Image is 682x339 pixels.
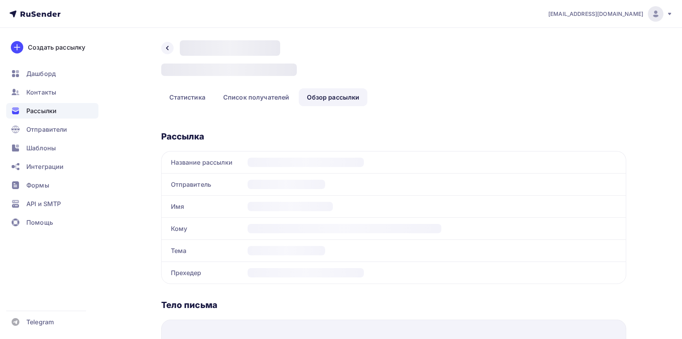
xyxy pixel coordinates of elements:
[26,317,54,327] span: Telegram
[161,131,626,142] div: Рассылка
[299,88,367,106] a: Обзор рассылки
[6,122,98,137] a: Отправители
[6,140,98,156] a: Шаблоны
[548,10,643,18] span: [EMAIL_ADDRESS][DOMAIN_NAME]
[162,240,245,262] div: Тема
[26,162,64,171] span: Интеграции
[26,181,49,190] span: Формы
[26,106,57,115] span: Рассылки
[161,299,626,310] div: Тело письма
[162,151,245,173] div: Название рассылки
[161,88,214,106] a: Статистика
[26,88,56,97] span: Контакты
[548,6,673,22] a: [EMAIL_ADDRESS][DOMAIN_NAME]
[26,199,61,208] span: API и SMTP
[162,218,245,239] div: Кому
[6,66,98,81] a: Дашборд
[162,262,245,284] div: Прехедер
[215,88,298,106] a: Список получателей
[28,43,85,52] div: Создать рассылку
[6,177,98,193] a: Формы
[6,103,98,119] a: Рассылки
[162,196,245,217] div: Имя
[6,84,98,100] a: Контакты
[26,143,56,153] span: Шаблоны
[162,174,245,195] div: Отправитель
[26,69,56,78] span: Дашборд
[26,218,53,227] span: Помощь
[26,125,67,134] span: Отправители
